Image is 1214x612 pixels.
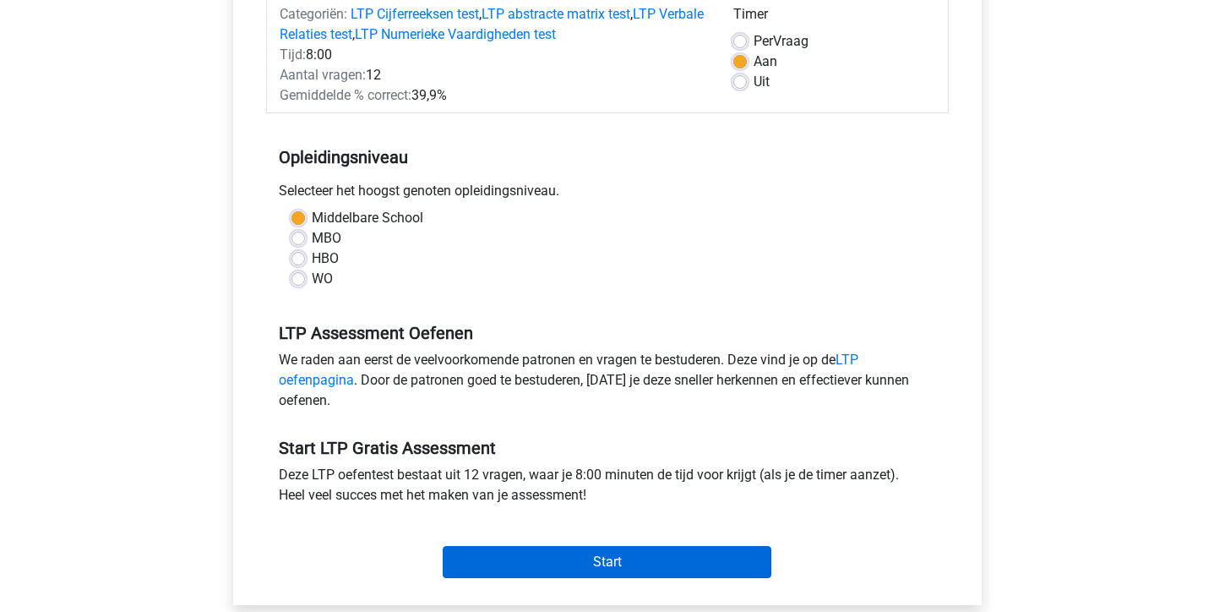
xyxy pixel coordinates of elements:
span: Aantal vragen: [280,67,366,83]
div: 12 [267,65,721,85]
div: Deze LTP oefentest bestaat uit 12 vragen, waar je 8:00 minuten de tijd voor krijgt (als je de tim... [266,465,949,512]
a: LTP abstracte matrix test [482,6,630,22]
label: Uit [754,72,770,92]
label: WO [312,269,333,289]
h5: Start LTP Gratis Assessment [279,438,936,458]
a: LTP Numerieke Vaardigheden test [355,26,556,42]
label: Middelbare School [312,208,423,228]
h5: Opleidingsniveau [279,140,936,174]
div: We raden aan eerst de veelvoorkomende patronen en vragen te bestuderen. Deze vind je op de . Door... [266,350,949,418]
div: 39,9% [267,85,721,106]
label: Aan [754,52,777,72]
span: Categoriën: [280,6,347,22]
label: MBO [312,228,341,249]
div: 8:00 [267,45,721,65]
div: , , , [267,4,721,45]
a: LTP Cijferreeksen test [351,6,479,22]
div: Selecteer het hoogst genoten opleidingsniveau. [266,181,949,208]
div: Timer [733,4,935,31]
span: Gemiddelde % correct: [280,87,411,103]
label: HBO [312,249,339,269]
span: Per [754,33,773,49]
h5: LTP Assessment Oefenen [279,323,936,343]
input: Start [443,546,771,578]
span: Tijd: [280,46,306,63]
label: Vraag [754,31,808,52]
